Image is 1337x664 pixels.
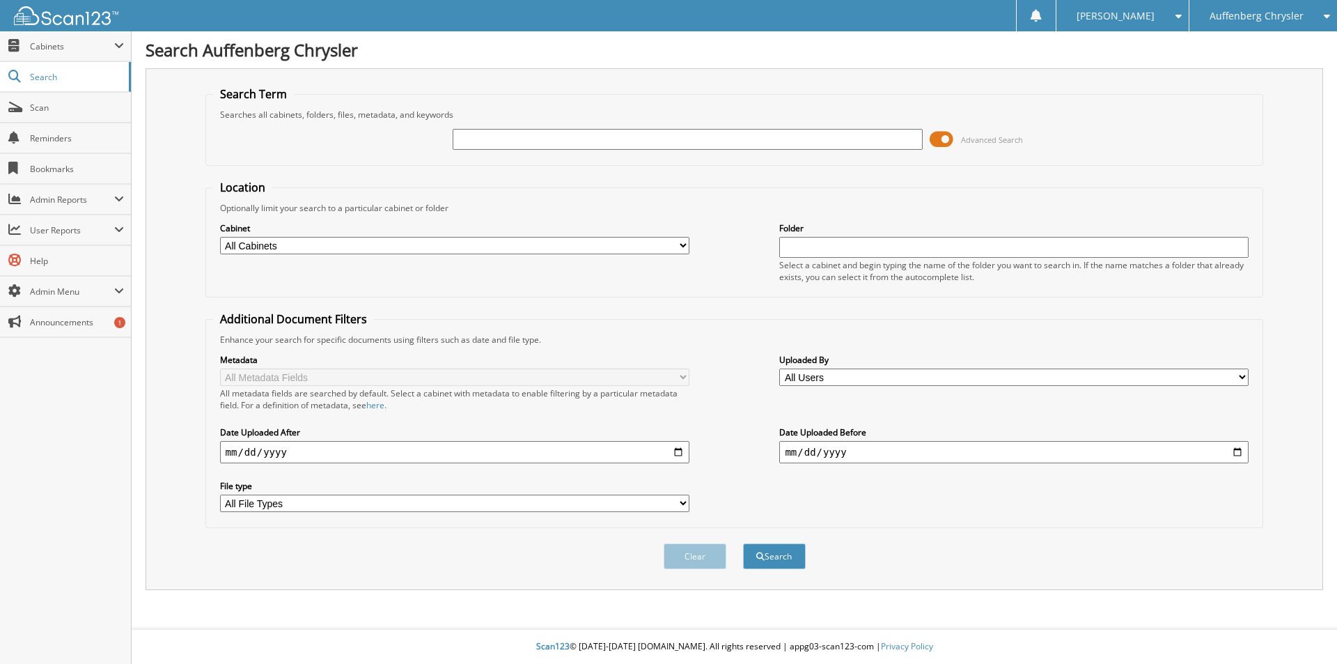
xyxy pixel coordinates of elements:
span: Cabinets [30,40,114,52]
legend: Additional Document Filters [213,311,374,327]
input: end [779,441,1249,463]
div: All metadata fields are searched by default. Select a cabinet with metadata to enable filtering b... [220,387,689,411]
div: Enhance your search for specific documents using filters such as date and file type. [213,334,1256,346]
span: Admin Menu [30,286,114,298]
label: Date Uploaded After [220,426,689,438]
div: 1 [114,317,125,328]
div: Searches all cabinets, folders, files, metadata, and keywords [213,109,1256,121]
span: Reminders [30,132,124,144]
span: Auffenberg Chrysler [1210,12,1304,20]
div: © [DATE]-[DATE] [DOMAIN_NAME]. All rights reserved | appg03-scan123-com | [132,630,1337,664]
span: Announcements [30,316,124,328]
span: Bookmarks [30,163,124,175]
span: Advanced Search [961,134,1023,145]
button: Clear [664,543,726,569]
span: Admin Reports [30,194,114,206]
div: Optionally limit your search to a particular cabinet or folder [213,202,1256,214]
label: Uploaded By [779,354,1249,366]
span: Search [30,71,122,83]
span: [PERSON_NAME] [1077,12,1155,20]
div: Select a cabinet and begin typing the name of the folder you want to search in. If the name match... [779,259,1249,283]
a: here [366,399,384,411]
img: scan123-logo-white.svg [14,6,118,25]
input: start [220,441,689,463]
label: Date Uploaded Before [779,426,1249,438]
label: Cabinet [220,222,689,234]
label: Folder [779,222,1249,234]
label: Metadata [220,354,689,366]
span: Scan123 [536,640,570,652]
a: Privacy Policy [881,640,933,652]
label: File type [220,480,689,492]
legend: Location [213,180,272,195]
h1: Search Auffenberg Chrysler [146,38,1323,61]
legend: Search Term [213,86,294,102]
span: User Reports [30,224,114,236]
button: Search [743,543,806,569]
span: Help [30,255,124,267]
span: Scan [30,102,124,114]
